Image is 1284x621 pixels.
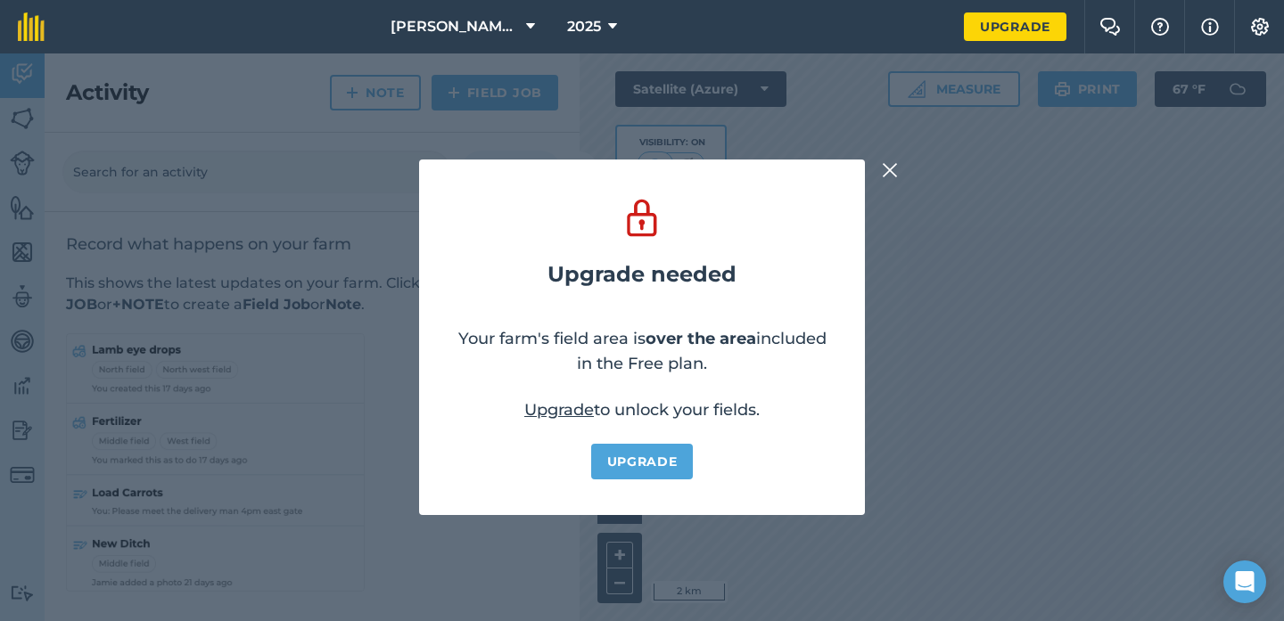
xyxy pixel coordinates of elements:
[547,262,737,287] h2: Upgrade needed
[567,16,601,37] span: 2025
[1149,18,1171,36] img: A question mark icon
[1223,560,1266,603] div: Open Intercom Messenger
[882,159,898,181] img: svg+xml;base64,PHN2ZyB4bWxucz0iaHR0cDovL3d3dy53My5vcmcvMjAwMC9zdmciIHdpZHRoPSIyMiIgaGVpZ2h0PSIzMC...
[524,400,594,420] a: Upgrade
[646,329,756,348] strong: over the area
[964,12,1066,41] a: Upgrade
[1099,18,1121,36] img: Two speech bubbles overlapping with the left bubble in the forefront
[455,326,829,376] p: Your farm's field area is included in the Free plan.
[1201,16,1219,37] img: svg+xml;base64,PHN2ZyB4bWxucz0iaHR0cDovL3d3dy53My5vcmcvMjAwMC9zdmciIHdpZHRoPSIxNyIgaGVpZ2h0PSIxNy...
[391,16,519,37] span: [PERSON_NAME] Ranch
[18,12,45,41] img: fieldmargin Logo
[591,444,694,479] a: Upgrade
[1249,18,1271,36] img: A cog icon
[524,397,760,422] p: to unlock your fields.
